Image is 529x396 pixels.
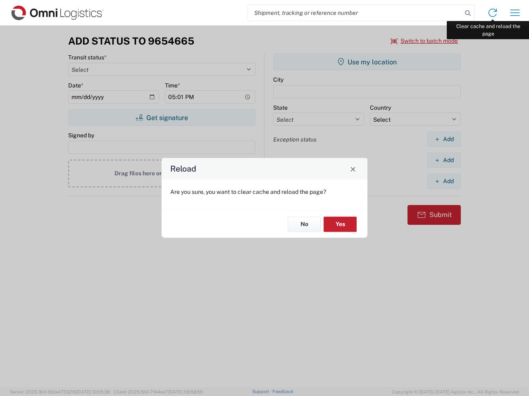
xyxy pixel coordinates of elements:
button: Yes [324,217,357,232]
h4: Reload [170,163,196,175]
button: Close [347,163,359,174]
input: Shipment, tracking or reference number [248,5,462,21]
p: Are you sure, you want to clear cache and reload the page? [170,188,359,196]
button: No [288,217,321,232]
